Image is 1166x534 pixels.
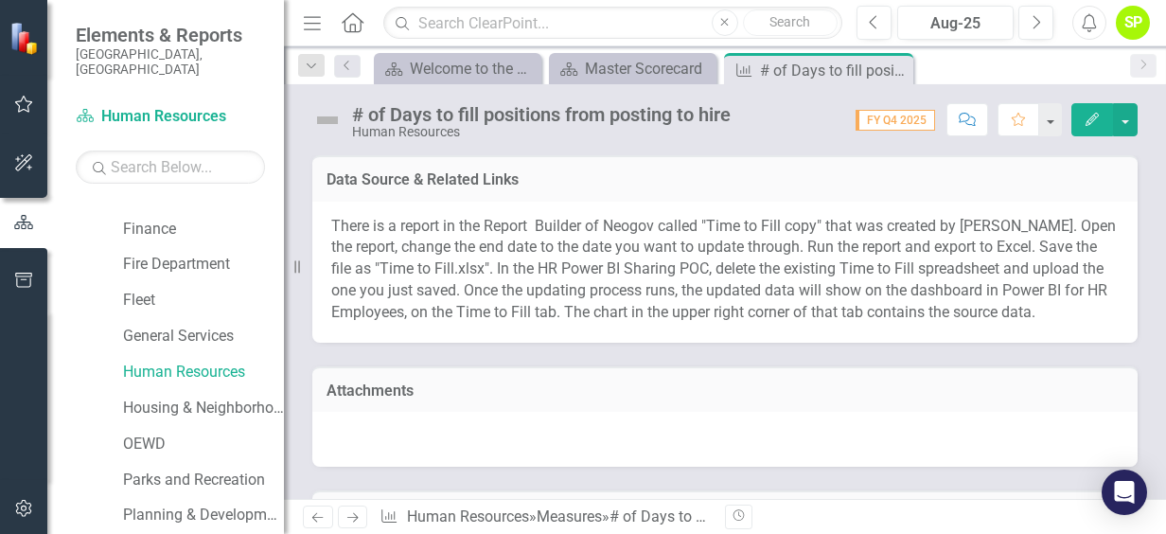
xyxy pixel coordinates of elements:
input: Search Below... [76,151,265,184]
button: SP [1116,6,1150,40]
img: Not Defined [312,105,343,135]
div: Open Intercom Messenger [1102,470,1147,515]
img: ClearPoint Strategy [9,22,43,55]
span: Elements & Reports [76,24,265,46]
p: There is a report in the Report Builder of Neogov called "Time to Fill copy" that was created by ... [331,216,1119,324]
small: [GEOGRAPHIC_DATA], [GEOGRAPHIC_DATA] [76,46,265,78]
div: # of Days to fill positions from posting to hire [609,507,912,525]
a: Fire Department [123,254,284,276]
div: Aug-25 [904,12,1007,35]
div: Human Resources [352,125,731,139]
span: Search [769,14,810,29]
a: Master Scorecard [554,57,712,80]
h3: Attachments [327,383,1123,400]
h3: Data Source & Related Links [327,171,1123,188]
a: Human Resources [123,362,284,383]
div: # of Days to fill positions from posting to hire [352,104,731,125]
a: Fleet [123,290,284,311]
span: FY Q4 2025 [856,110,935,131]
a: General Services [123,326,284,347]
a: Human Resources [76,106,265,128]
div: » » [380,507,711,528]
div: # of Days to fill positions from posting to hire [760,59,909,82]
div: Master Scorecard [585,57,712,80]
input: Search ClearPoint... [383,7,842,40]
div: Welcome to the FY [DATE]-[DATE] Strategic Plan Landing Page! [410,57,537,80]
a: Measures [537,507,602,525]
a: Welcome to the FY [DATE]-[DATE] Strategic Plan Landing Page! [379,57,537,80]
a: Parks and Recreation [123,470,284,491]
button: Search [743,9,838,36]
button: Aug-25 [897,6,1014,40]
a: Human Resources [407,507,529,525]
a: Planning & Development [123,505,284,526]
a: OEWD [123,434,284,455]
a: Finance [123,219,284,240]
a: Housing & Neighborhood Services [123,398,284,419]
